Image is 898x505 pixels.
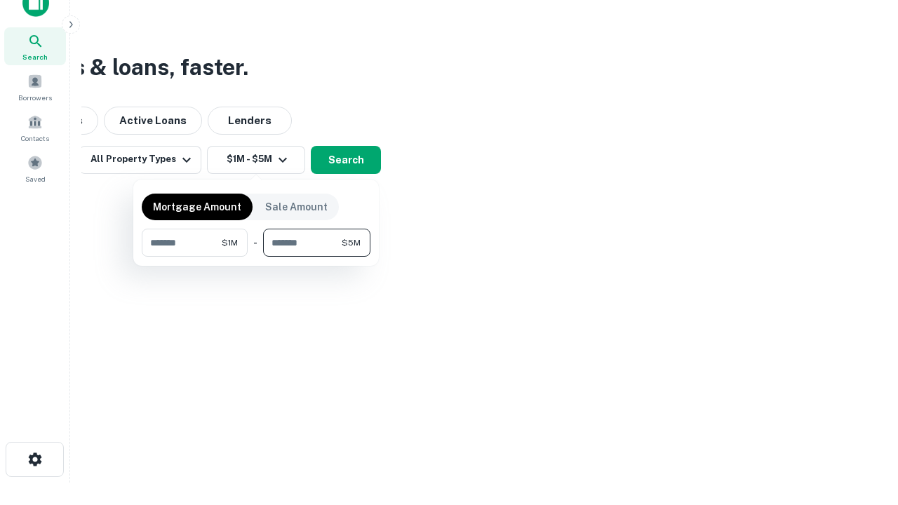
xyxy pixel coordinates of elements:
[253,229,257,257] div: -
[222,236,238,249] span: $1M
[342,236,361,249] span: $5M
[265,199,328,215] p: Sale Amount
[153,199,241,215] p: Mortgage Amount
[828,393,898,460] iframe: Chat Widget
